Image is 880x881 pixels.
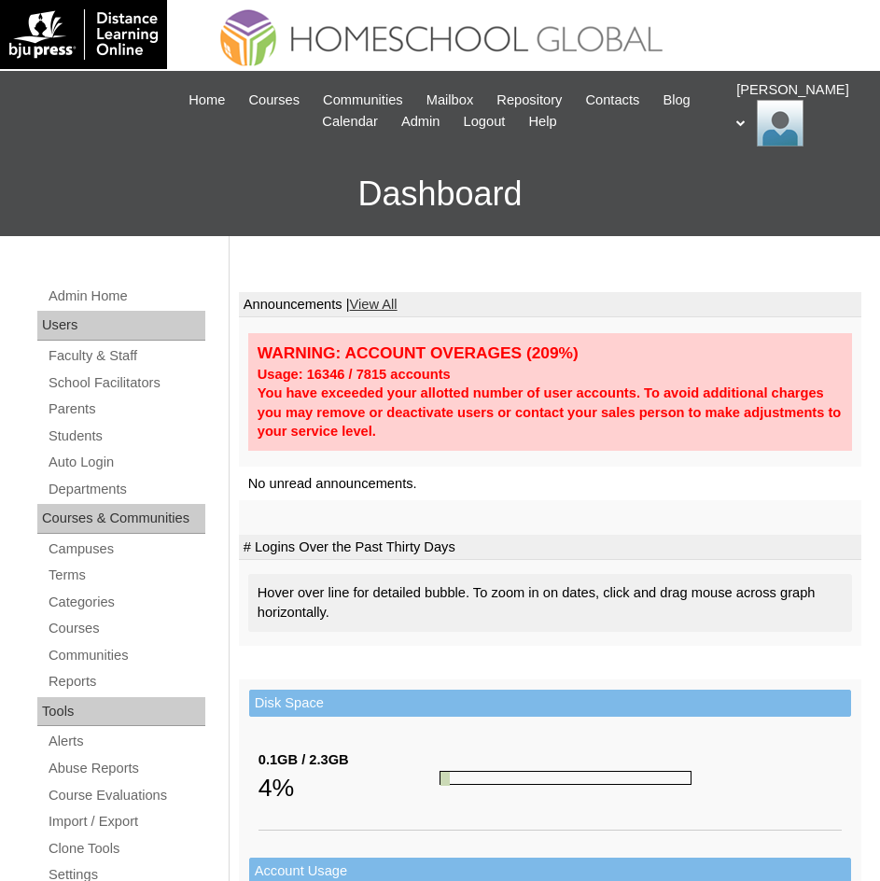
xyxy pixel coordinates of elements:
a: Clone Tools [47,837,205,860]
a: Courses [239,90,309,111]
a: Terms [47,564,205,587]
a: Admin Home [47,285,205,308]
a: Repository [487,90,571,111]
a: Import / Export [47,810,205,833]
span: Logout [464,111,506,133]
div: Courses & Communities [37,504,205,534]
div: Users [37,311,205,341]
div: You have exceeded your allotted number of user accounts. To avoid additional charges you may remo... [258,384,843,441]
span: Admin [401,111,440,133]
td: No unread announcements. [239,467,861,501]
td: Announcements | [239,292,861,318]
div: Tools [37,697,205,727]
span: Calendar [322,111,377,133]
td: # Logins Over the Past Thirty Days [239,535,861,561]
span: Mailbox [426,90,474,111]
img: Ariane Ebuen [757,100,803,147]
a: Campuses [47,538,205,561]
img: logo-white.png [9,9,158,60]
a: Help [519,111,566,133]
a: Logout [454,111,515,133]
a: Blog [653,90,699,111]
a: Home [179,90,234,111]
a: Reports [47,670,205,693]
a: Categories [47,591,205,614]
div: 0.1GB / 2.3GB [258,750,440,770]
td: Disk Space [249,690,851,717]
a: Students [47,425,205,448]
div: WARNING: ACCOUNT OVERAGES (209%) [258,343,843,364]
span: Contacts [585,90,639,111]
a: Calendar [313,111,386,133]
a: Auto Login [47,451,205,474]
a: Departments [47,478,205,501]
a: Parents [47,398,205,421]
span: Blog [663,90,690,111]
a: View All [350,297,398,312]
strong: Usage: 16346 / 7815 accounts [258,367,451,382]
h3: Dashboard [9,152,871,236]
a: Contacts [576,90,649,111]
a: Communities [314,90,412,111]
a: Faculty & Staff [47,344,205,368]
span: Repository [496,90,562,111]
a: Communities [47,644,205,667]
div: Hover over line for detailed bubble. To zoom in on dates, click and drag mouse across graph horiz... [248,574,852,631]
a: Alerts [47,730,205,753]
a: Course Evaluations [47,784,205,807]
span: Communities [323,90,403,111]
div: 4% [258,769,440,806]
a: Courses [47,617,205,640]
a: Admin [392,111,450,133]
a: School Facilitators [47,371,205,395]
span: Home [189,90,225,111]
a: Mailbox [417,90,483,111]
a: Abuse Reports [47,757,205,780]
div: [PERSON_NAME] [736,80,861,147]
span: Help [528,111,556,133]
span: Courses [248,90,300,111]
